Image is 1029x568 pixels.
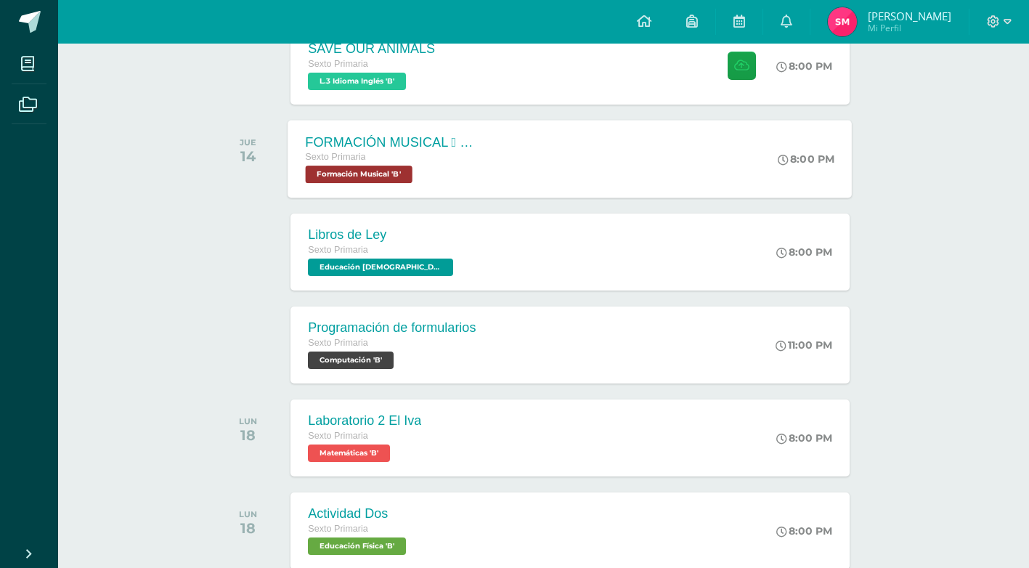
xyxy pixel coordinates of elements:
[308,59,368,69] span: Sexto Primaria
[239,416,257,426] div: LUN
[240,137,256,147] div: JUE
[308,524,368,534] span: Sexto Primaria
[308,245,368,255] span: Sexto Primaria
[306,134,481,150] div: FORMACIÓN MUSICAL  ALTERACIONES SIMPLES
[240,147,256,165] div: 14
[308,506,410,522] div: Actividad Dos
[776,338,832,352] div: 11:00 PM
[239,519,257,537] div: 18
[778,153,835,166] div: 8:00 PM
[306,166,412,183] span: Formación Musical 'B'
[308,320,476,336] div: Programación de formularios
[776,60,832,73] div: 8:00 PM
[239,426,257,444] div: 18
[868,9,951,23] span: [PERSON_NAME]
[308,338,368,348] span: Sexto Primaria
[308,445,390,462] span: Matemáticas 'B'
[776,431,832,445] div: 8:00 PM
[306,152,366,162] span: Sexto Primaria
[776,524,832,537] div: 8:00 PM
[308,259,453,276] span: Educación Cristiana 'B'
[308,413,421,429] div: Laboratorio 2 El Iva
[828,7,857,36] img: 16cae42f046f512dec0b9df613f229e7.png
[308,73,406,90] span: L.3 Idioma Inglés 'B'
[776,246,832,259] div: 8:00 PM
[308,537,406,555] span: Educación Física 'B'
[239,509,257,519] div: LUN
[868,22,951,34] span: Mi Perfil
[308,227,457,243] div: Libros de Ley
[308,431,368,441] span: Sexto Primaria
[308,41,435,57] div: SAVE OUR ANIMALS
[308,352,394,369] span: Computación 'B'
